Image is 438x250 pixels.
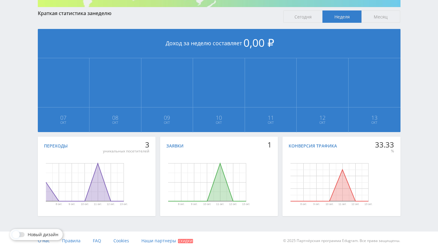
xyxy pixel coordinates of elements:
div: Краткая статистика за [38,10,278,16]
a: О нас [38,232,50,250]
span: Правила [62,238,81,244]
span: 11 [245,115,296,120]
text: 13 окт. [120,203,128,206]
text: 10 окт. [203,203,211,206]
span: 08 [90,115,141,120]
text: 11 окт. [338,203,346,206]
span: Окт [90,120,141,125]
text: 12 окт. [107,203,115,206]
text: 13 окт. [242,203,250,206]
text: 12 окт. [351,203,359,206]
span: Неделя [322,10,361,23]
div: 1 [267,140,272,149]
span: Сегодня [283,10,322,23]
span: 12 [297,115,348,120]
span: Cookies [113,238,129,244]
span: 0,00 ₽ [243,35,274,50]
div: уникальных посетителей [103,149,149,154]
span: Окт [349,120,400,125]
div: 3 [103,140,149,149]
text: 8 окт. [56,203,62,206]
a: Правила [62,232,81,250]
text: 13 окт. [365,203,373,206]
span: 13 [349,115,400,120]
span: 09 [142,115,193,120]
span: Окт [245,120,296,125]
span: О нас [38,238,50,244]
a: Наши партнеры Скидки [141,232,193,250]
text: 10 окт. [326,203,333,206]
div: Конверсия трафика [289,143,337,148]
span: 07 [38,115,89,120]
text: 12 окт. [229,203,237,206]
span: неделю [93,10,112,17]
text: 10 окт. [81,203,89,206]
span: Скидки [178,239,193,243]
text: 9 окт. [191,203,197,206]
text: 8 окт. [300,203,307,206]
text: 11 окт. [94,203,102,206]
span: Окт [38,120,89,125]
div: Заявки [166,143,183,148]
div: 33.33 [375,140,394,149]
span: Месяц [361,10,401,23]
a: FAQ [93,232,101,250]
text: 9 окт. [69,203,75,206]
span: FAQ [93,238,101,244]
div: Переходы [44,143,68,148]
span: Наши партнеры [141,238,176,244]
svg: Диаграмма. [270,151,389,213]
div: % [375,149,394,154]
div: © 2025 Партнёрская программа Edugram. Все права защищены. [222,232,400,250]
a: Cookies [113,232,129,250]
text: 11 окт. [216,203,224,206]
div: Доход за неделю составляет [38,29,401,58]
svg: Диаграмма. [148,151,266,213]
span: Окт [193,120,244,125]
svg: Диаграмма. [26,151,144,213]
span: Новый дизайн [28,232,58,237]
text: 9 окт. [313,203,320,206]
span: Окт [142,120,193,125]
span: Окт [297,120,348,125]
span: 10 [193,115,244,120]
text: 8 окт. [178,203,184,206]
